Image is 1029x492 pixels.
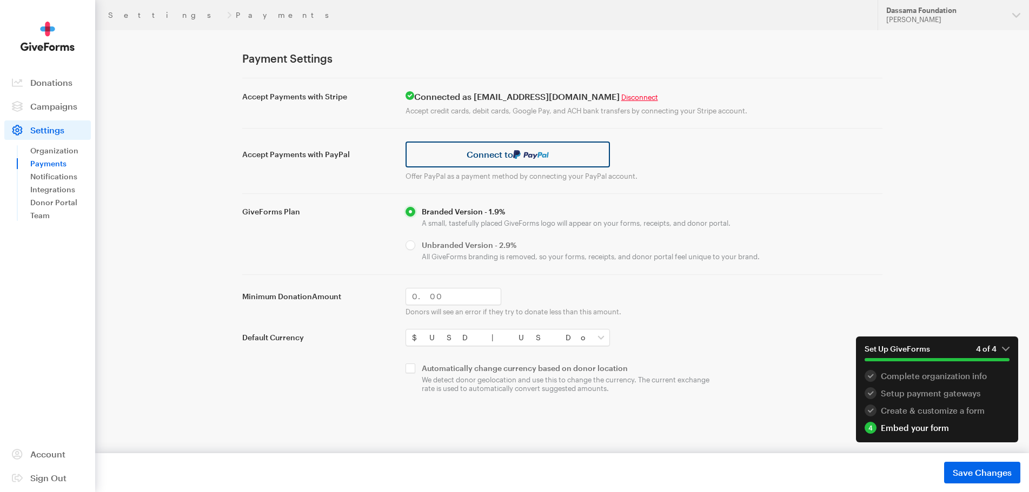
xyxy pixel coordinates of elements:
p: Accept credit cards, debit cards, Google Pay, and ACH bank transfers by connecting your Stripe ac... [406,106,882,115]
a: Campaigns [4,97,91,116]
a: Donor Portal [30,196,91,209]
span: Save Changes [953,466,1012,479]
a: Notifications [30,170,91,183]
div: Create & customize a form [865,405,1010,416]
span: Campaigns [30,101,77,111]
div: 2 [865,387,877,399]
a: Disconnect [621,93,658,102]
a: Account [4,444,91,464]
a: Settings [4,120,91,140]
div: Complete organization info [865,370,1010,382]
button: Set Up GiveForms4 of 4 [856,336,1018,370]
a: 2 Setup payment gateways [865,387,1010,399]
a: Payments [30,157,91,170]
a: Integrations [30,183,91,196]
div: 4 [865,422,877,434]
label: Minimum Donation [242,292,393,301]
a: 4 Embed your form [865,422,1010,434]
a: Organization [30,144,91,157]
p: Donors will see an error if they try to donate less than this amount. [406,307,882,316]
div: Embed your form [865,422,1010,434]
div: 3 [865,405,877,416]
a: Donations [4,73,91,92]
label: Accept Payments with Stripe [242,92,393,102]
div: Setup payment gateways [865,387,1010,399]
div: Dassama Foundation [886,6,1004,15]
a: Sign Out [4,468,91,488]
a: 1 Complete organization info [865,370,1010,382]
div: 1 [865,370,877,382]
span: Sign Out [30,473,67,483]
a: 3 Create & customize a form [865,405,1010,416]
span: Donations [30,77,72,87]
img: GiveForms [21,22,75,51]
a: Settings [108,11,223,19]
label: Accept Payments with PayPal [242,150,393,159]
p: Offer PayPal as a payment method by connecting your PayPal account. [406,172,882,180]
img: paypal-036f5ec2d493c1c70c99b98eb3a666241af203a93f3fc3b8b64316794b4dcd3f.svg [513,150,549,159]
h4: Connected as [EMAIL_ADDRESS][DOMAIN_NAME] [406,91,882,102]
h1: Payment Settings [242,52,882,65]
label: Default Currency [242,333,393,342]
button: Save Changes [944,462,1020,483]
em: 4 of 4 [976,344,1010,354]
span: Amount [312,292,341,301]
a: Connect to [406,141,610,167]
div: [PERSON_NAME] [886,15,1004,24]
label: GiveForms Plan [242,207,393,217]
a: Team [30,209,91,222]
span: Account [30,449,65,459]
span: Settings [30,125,64,135]
input: 0.00 [406,288,501,305]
